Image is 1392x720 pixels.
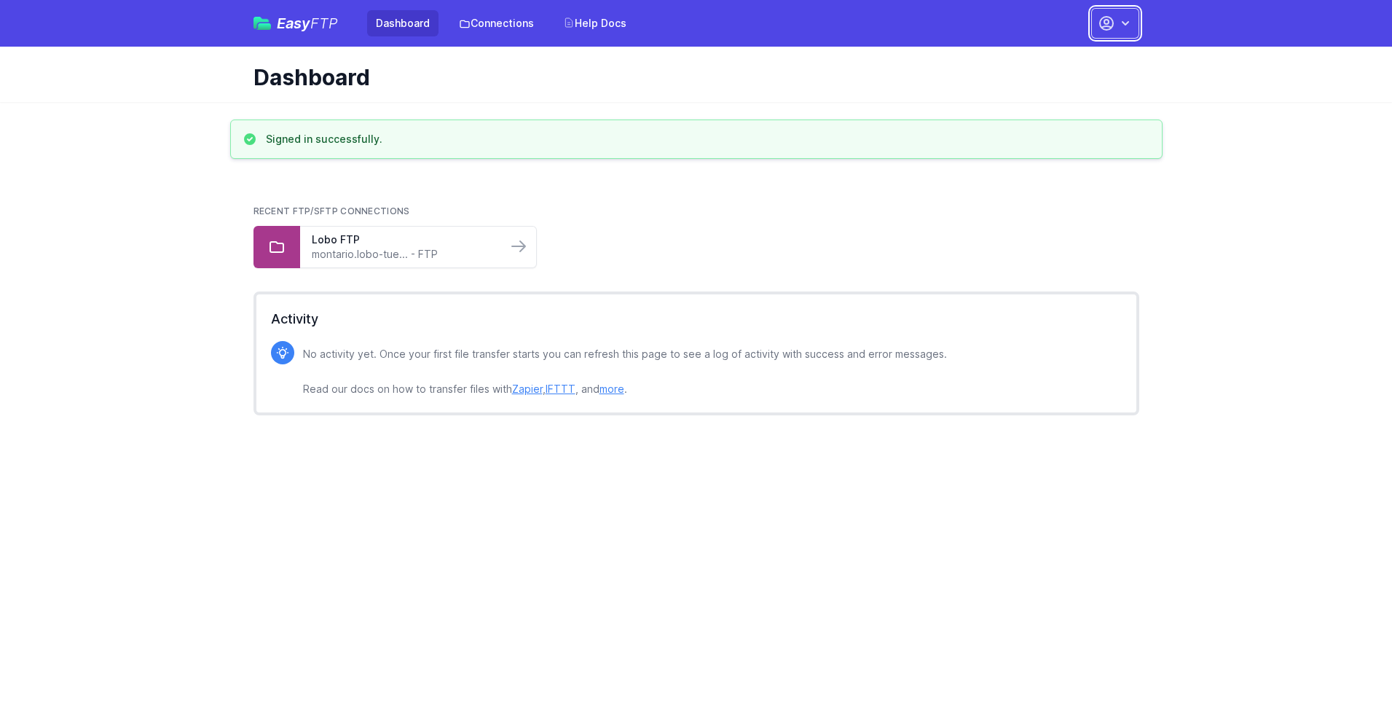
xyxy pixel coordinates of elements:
a: Dashboard [367,10,439,36]
a: EasyFTP [253,16,338,31]
a: Lobo FTP [312,232,495,247]
h1: Dashboard [253,64,1128,90]
span: FTP [310,15,338,32]
a: Zapier [512,383,543,395]
a: IFTTT [546,383,575,395]
a: Connections [450,10,543,36]
a: more [599,383,624,395]
img: easyftp_logo.png [253,17,271,30]
a: montario.lobo-tue... - FTP [312,247,495,262]
span: Easy [277,16,338,31]
p: No activity yet. Once your first file transfer starts you can refresh this page to see a log of a... [303,345,947,398]
a: Help Docs [554,10,635,36]
h2: Activity [271,309,1122,329]
h2: Recent FTP/SFTP Connections [253,206,1139,217]
h3: Signed in successfully. [266,132,382,146]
